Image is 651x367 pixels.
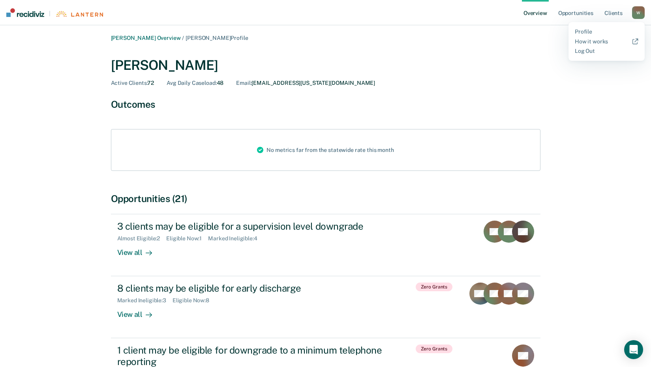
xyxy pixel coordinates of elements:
[111,99,540,110] div: Outcomes
[117,304,161,319] div: View all
[6,8,44,17] img: Recidiviz
[186,35,248,41] span: [PERSON_NAME] Profile
[111,193,540,204] div: Opportunities (21)
[117,235,167,242] div: Almost Eligible : 2
[236,80,375,86] div: [EMAIL_ADDRESS][US_STATE][DOMAIN_NAME]
[167,80,223,86] div: 48
[575,38,638,45] a: How it works
[180,35,186,41] span: /
[117,242,161,257] div: View all
[111,214,540,276] a: 3 clients may be eligible for a supervision level downgradeAlmost Eligible:2Eligible Now:1Marked ...
[44,10,55,17] span: |
[111,80,154,86] div: 72
[251,129,400,170] div: No metrics far from the statewide rate this month
[236,80,251,86] span: Email :
[111,80,148,86] span: Active Clients :
[416,345,453,353] span: Zero Grants
[55,11,103,17] img: Lantern
[111,276,540,338] a: 8 clients may be eligible for early dischargeMarked Ineligible:3Eligible Now:8View all Zero Grants
[6,8,103,17] a: |
[111,57,540,73] div: [PERSON_NAME]
[575,48,638,54] a: Log Out
[117,221,394,232] div: 3 clients may be eligible for a supervision level downgrade
[166,235,208,242] div: Eligible Now : 1
[208,235,263,242] div: Marked Ineligible : 4
[117,297,173,304] div: Marked Ineligible : 3
[167,80,216,86] span: Avg Daily Caseload :
[111,35,181,41] a: [PERSON_NAME] Overview
[416,283,453,291] span: Zero Grants
[117,283,394,294] div: 8 clients may be eligible for early discharge
[632,6,645,19] button: W
[173,297,216,304] div: Eligible Now : 8
[624,340,643,359] div: Open Intercom Messenger
[575,28,638,35] a: Profile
